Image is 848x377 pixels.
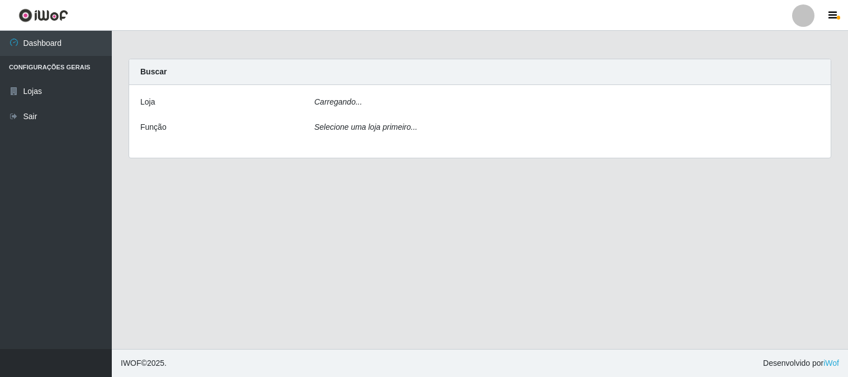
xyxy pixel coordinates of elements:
[763,357,839,369] span: Desenvolvido por
[823,359,839,367] a: iWof
[140,121,167,133] label: Função
[314,122,417,131] i: Selecione uma loja primeiro...
[314,97,362,106] i: Carregando...
[121,359,141,367] span: IWOF
[140,67,167,76] strong: Buscar
[121,357,167,369] span: © 2025 .
[140,96,155,108] label: Loja
[18,8,68,22] img: CoreUI Logo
